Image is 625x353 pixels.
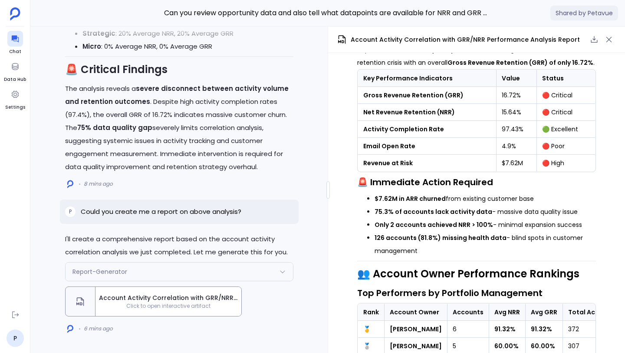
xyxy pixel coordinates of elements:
[363,74,453,83] strong: Key Performance Indicators
[447,58,593,67] strong: Gross Revenue Retention (GRR) of only 16.72%
[494,308,520,316] strong: Avg NRR
[65,62,168,77] strong: 🚨 Critical Findings
[67,180,73,188] img: logo
[363,308,379,316] strong: Rank
[375,220,493,229] strong: Only 2 accounts achieved NRR > 100%
[453,308,484,316] strong: Accounts
[7,31,23,55] a: Chat
[82,42,101,51] strong: Micro
[375,231,596,257] li: - blind spots in customer management
[65,82,293,173] p: The analysis reveals a . Despite high activity completion rates (97.4%), the overall GRR of 16.72...
[363,91,464,100] strong: Gross Revenue Retention (GRR)
[77,123,152,132] strong: 75% data quality gap
[375,233,507,242] strong: 126 accounts (81.8%) missing health data
[390,325,442,333] strong: [PERSON_NAME]
[7,48,23,55] span: Chat
[84,325,113,332] span: 6 mins ago
[375,205,596,218] li: - massive data quality issue
[531,308,557,316] strong: Avg GRR
[496,138,536,155] td: 4.9%
[494,342,519,350] strong: 60.00%
[496,155,536,172] td: $7.62M
[531,342,555,350] strong: 60.00%
[537,121,595,138] td: 🟢 Excellent
[375,207,492,216] strong: 75.3% of accounts lack activity data
[82,40,293,53] li: : 0% Average NRR, 0% Average GRR
[447,321,489,338] td: 6
[542,74,564,83] strong: Status
[69,208,72,215] span: P
[10,7,20,20] img: petavue logo
[5,104,25,111] span: Settings
[375,218,596,231] li: - minimal expansion success
[357,266,596,281] h2: 👥 Account Owner Performance Rankings
[351,35,580,44] span: Account Activity Correlation with GRR/NRR Performance Analysis Report
[537,104,595,121] td: 🔴 Critical
[65,286,242,316] button: Account Activity Correlation with GRR/NRR Performance Analysis ReportClick to open interactive ar...
[363,142,415,150] strong: Email Open Rate
[4,59,26,83] a: Data Hub
[95,303,241,310] span: Click to open interactive artifact
[496,104,536,121] td: 15.64%
[496,121,536,138] td: 97.43%
[537,155,595,172] td: 🔴 High
[537,87,595,104] td: 🔴 Critical
[375,192,596,205] li: from existing customer base
[390,308,439,316] strong: Account Owner
[5,87,25,111] a: Settings
[67,325,73,333] img: logo
[81,206,241,217] p: Could you create me a report on above analysis?
[563,321,623,338] td: 372
[7,330,24,347] a: P
[550,6,618,20] span: Shared by Petavue
[363,159,413,167] strong: Revenue at Risk
[390,342,442,350] strong: [PERSON_NAME]
[568,308,617,316] strong: Total Activities
[375,194,446,203] strong: $7.62M in ARR churned
[99,293,238,303] span: Account Activity Correlation with GRR/NRR Performance Analysis Report
[65,233,293,259] p: I'll create a comprehensive report based on the account activity correlation analysis we just com...
[496,87,536,104] td: 16.72%
[358,321,385,338] td: 🥇
[537,138,595,155] td: 🔴 Poor
[164,7,491,19] span: Can you review opportunity data and also tell what datapoints are available for NRR and GRR calcu...
[357,176,596,189] h3: 🚨 Immediate Action Required
[84,180,113,187] span: 8 mins ago
[72,267,127,276] span: Report-Generator
[357,286,596,300] h3: Top Performers by Portfolio Management
[502,74,520,83] strong: Value
[363,108,455,117] strong: Net Revenue Retention (NRR)
[531,325,552,333] strong: 91.32%
[363,125,444,133] strong: Activity Completion Rate
[65,84,289,106] strong: severe disconnect between activity volume and retention outcomes
[494,325,516,333] strong: 91.32%
[4,76,26,83] span: Data Hub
